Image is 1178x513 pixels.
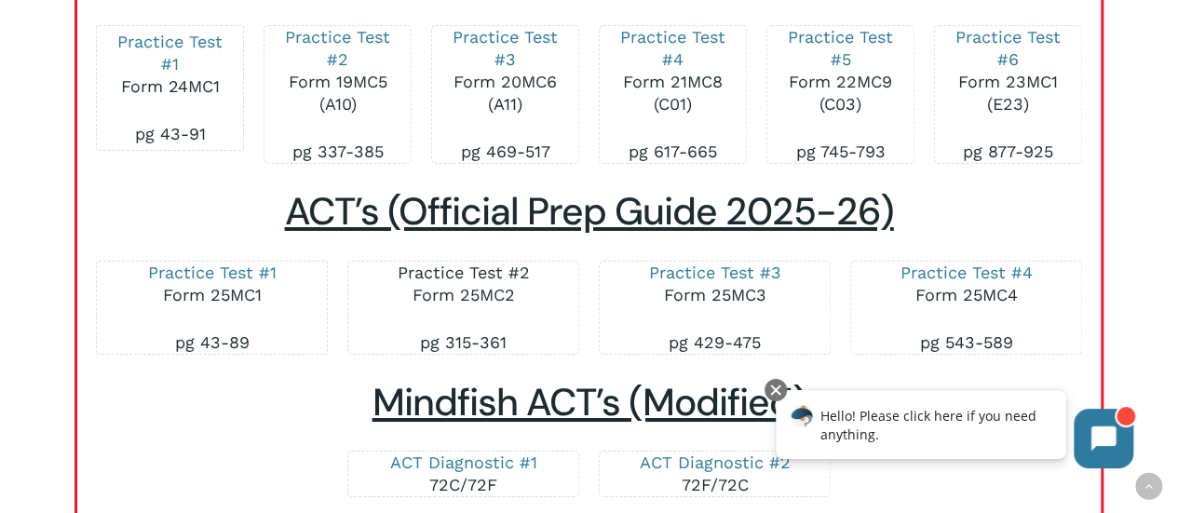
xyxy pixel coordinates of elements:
[788,27,893,69] a: Practice Test #5
[453,27,558,69] a: Practice Test #3
[756,375,1152,487] iframe: Chatbot
[870,262,1062,331] p: Form 25MC4
[900,263,1032,282] a: Practice Test #4
[954,141,1062,163] p: pg 877-925
[618,452,810,496] p: 72F/72C
[115,331,307,354] p: pg 43-89
[115,262,307,331] p: Form 25MC1
[618,262,810,331] p: Form 25MC3
[367,331,559,354] p: pg 315-361
[398,263,530,282] a: Practice Test #2
[283,26,391,141] p: Form 19MC5 (A10)
[148,263,277,282] a: Practice Test #1
[451,141,559,163] p: pg 469-517
[285,187,894,236] span: ACT’s (Official Prep Guide 2025-26)
[648,263,780,282] a: Practice Test #3
[283,141,391,163] p: pg 337-385
[955,27,1061,69] a: Practice Test #6
[639,452,790,472] a: ACT Diagnostic #2
[618,331,810,354] p: pg 429-475
[870,331,1062,354] p: pg 543-589
[285,27,390,69] a: Practice Test #2
[954,26,1062,141] p: Form 23MC1 (E23)
[117,32,223,74] a: Practice Test #1
[618,141,726,163] p: pg 617-665
[372,378,806,427] span: Mindfish ACT’s (Modified)
[115,123,223,145] p: pg 43-91
[618,26,726,141] p: Form 21MC8 (C01)
[390,452,537,472] a: ACT Diagnostic #1
[786,141,894,163] p: pg 745-793
[451,26,559,141] p: Form 20MC6 (A11)
[367,452,559,496] p: 72C/72F
[367,262,559,331] p: Form 25MC2
[786,26,894,141] p: Form 22MC9 (C03)
[620,27,725,69] a: Practice Test #4
[115,31,223,123] p: Form 24MC1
